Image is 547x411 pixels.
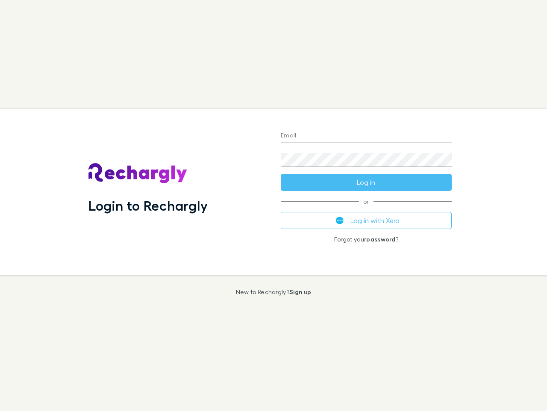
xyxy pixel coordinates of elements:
img: Rechargly's Logo [88,163,188,184]
h1: Login to Rechargly [88,197,208,214]
button: Log in [281,174,452,191]
a: Sign up [289,288,311,295]
img: Xero's logo [336,217,344,224]
p: Forgot your ? [281,236,452,243]
a: password [366,235,395,243]
button: Log in with Xero [281,212,452,229]
p: New to Rechargly? [236,289,312,295]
